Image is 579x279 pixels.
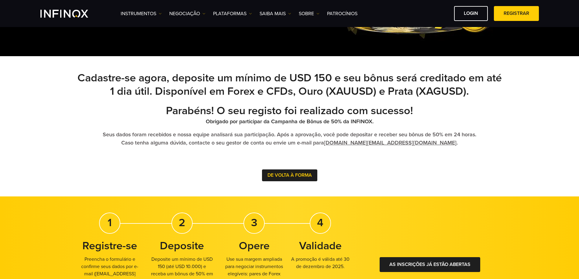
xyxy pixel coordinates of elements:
strong: 2 [179,216,185,229]
strong: Obrigado por participar da Campanha de Bônus de 50% da INFINOX. [206,118,374,125]
a: As inscrições já estão abertas [380,257,480,272]
a: PLATAFORMAS [213,10,252,17]
a: Instrumentos [121,10,162,17]
strong: Validade [299,239,342,252]
strong: 4 [317,216,323,229]
a: [DOMAIN_NAME][EMAIL_ADDRESS][DOMAIN_NAME] [324,139,457,146]
strong: Registre-se [82,239,137,252]
a: Login [454,6,488,21]
a: SOBRE [299,10,319,17]
strong: 1 [108,216,112,229]
a: Patrocínios [327,10,357,17]
h2: Cadastre-se agora, deposite um mínimo de USD 150 e seu bônus será creditado em até 1 dia útil. Di... [77,71,502,98]
strong: 3 [251,216,257,229]
button: DE VOLTA À FORMA [262,169,317,181]
a: Saiba mais [260,10,291,17]
strong: Parabéns! O seu registo foi realizado com sucesso! [166,104,413,117]
a: INFINOX Logo [40,10,102,18]
strong: Seus dados foram recebidos e nossa equipe analisará sua participação. Após a aprovação, você pode... [103,131,476,146]
a: NEGOCIAÇÃO [169,10,205,17]
strong: Deposite [160,239,204,252]
a: Registrar [494,6,539,21]
p: A promoção é válida até 30 de dezembro de 2025. [287,256,353,270]
strong: Opere [239,239,270,252]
